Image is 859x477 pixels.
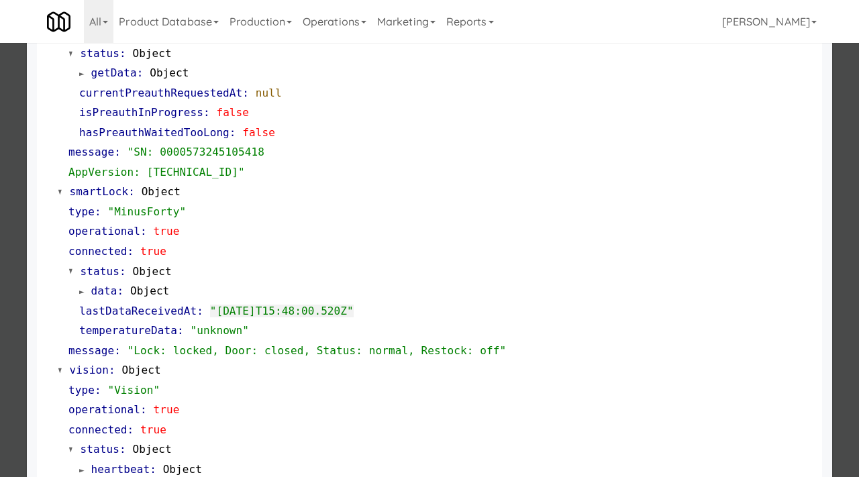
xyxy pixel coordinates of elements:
[68,146,264,178] span: "SN: 0000573245105418 AppVersion: [TECHNICAL_ID]"
[91,463,150,476] span: heartbeat
[119,47,126,60] span: :
[163,463,202,476] span: Object
[140,403,147,416] span: :
[132,265,171,278] span: Object
[177,324,184,337] span: :
[68,423,128,436] span: connected
[68,245,128,258] span: connected
[70,364,109,376] span: vision
[68,384,95,396] span: type
[95,205,101,218] span: :
[140,423,166,436] span: true
[197,305,203,317] span: :
[128,344,507,357] span: "Lock: locked, Door: closed, Status: normal, Restock: off"
[95,384,101,396] span: :
[150,66,189,79] span: Object
[79,106,203,119] span: isPreauthInProgress
[132,47,171,60] span: Object
[79,126,230,139] span: hasPreauthWaitedTooLong
[203,106,210,119] span: :
[137,66,144,79] span: :
[130,284,169,297] span: Object
[256,87,282,99] span: null
[81,443,119,456] span: status
[107,205,186,218] span: "MinusForty"
[128,185,135,198] span: :
[132,443,171,456] span: Object
[154,225,180,237] span: true
[119,265,126,278] span: :
[68,205,95,218] span: type
[70,185,129,198] span: smartLock
[242,126,275,139] span: false
[91,284,117,297] span: data
[117,284,123,297] span: :
[47,10,70,34] img: Micromart
[150,463,156,476] span: :
[210,305,354,317] span: "[DATE]T15:48:00.520Z"
[142,185,181,198] span: Object
[109,364,115,376] span: :
[119,443,126,456] span: :
[114,344,121,357] span: :
[128,423,134,436] span: :
[190,324,249,337] span: "unknown"
[79,324,177,337] span: temperatureData
[79,87,242,99] span: currentPreauthRequestedAt
[128,245,134,258] span: :
[107,384,160,396] span: "Vision"
[114,146,121,158] span: :
[230,126,236,139] span: :
[242,87,249,99] span: :
[121,364,160,376] span: Object
[216,106,249,119] span: false
[91,66,137,79] span: getData
[81,265,119,278] span: status
[68,225,140,237] span: operational
[68,403,140,416] span: operational
[81,47,119,60] span: status
[79,305,197,317] span: lastDataReceivedAt
[140,245,166,258] span: true
[140,225,147,237] span: :
[68,344,114,357] span: message
[68,146,114,158] span: message
[154,403,180,416] span: true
